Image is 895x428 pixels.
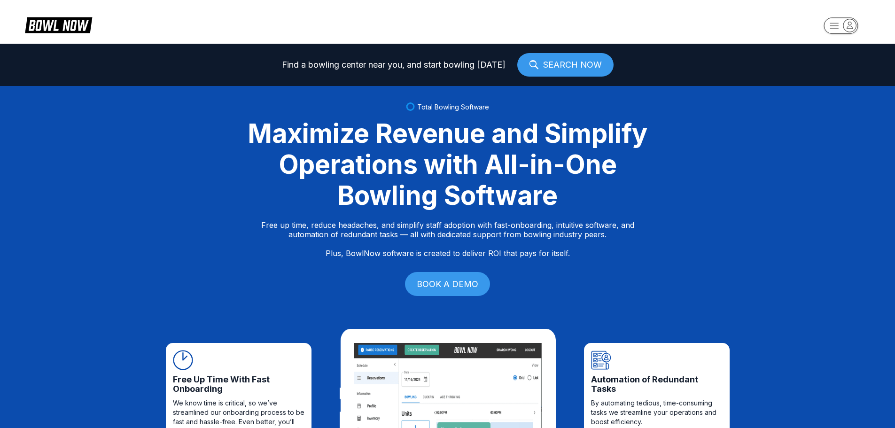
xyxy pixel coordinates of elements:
[591,375,723,394] span: Automation of Redundant Tasks
[591,398,723,427] span: By automating tedious, time-consuming tasks we streamline your operations and boost efficiency.
[261,220,634,258] p: Free up time, reduce headaches, and simplify staff adoption with fast-onboarding, intuitive softw...
[417,103,489,111] span: Total Bowling Software
[517,53,614,77] a: SEARCH NOW
[282,60,506,70] span: Find a bowling center near you, and start bowling [DATE]
[405,272,490,296] a: BOOK A DEMO
[173,375,304,394] span: Free Up Time With Fast Onboarding
[236,118,659,211] div: Maximize Revenue and Simplify Operations with All-in-One Bowling Software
